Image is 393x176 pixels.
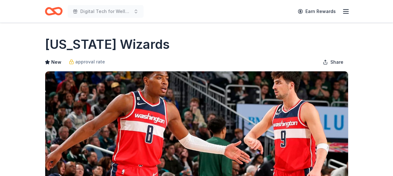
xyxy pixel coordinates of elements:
[51,58,61,66] span: New
[69,58,105,66] a: approval rate
[318,56,348,68] button: Share
[75,58,105,66] span: approval rate
[45,36,170,53] h1: [US_STATE] Wizards
[68,5,144,18] button: Digital Tech for Wellness and Silent Auction Arts Fundraiser
[294,6,340,17] a: Earn Rewards
[45,4,63,19] a: Home
[80,8,131,15] span: Digital Tech for Wellness and Silent Auction Arts Fundraiser
[330,58,343,66] span: Share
